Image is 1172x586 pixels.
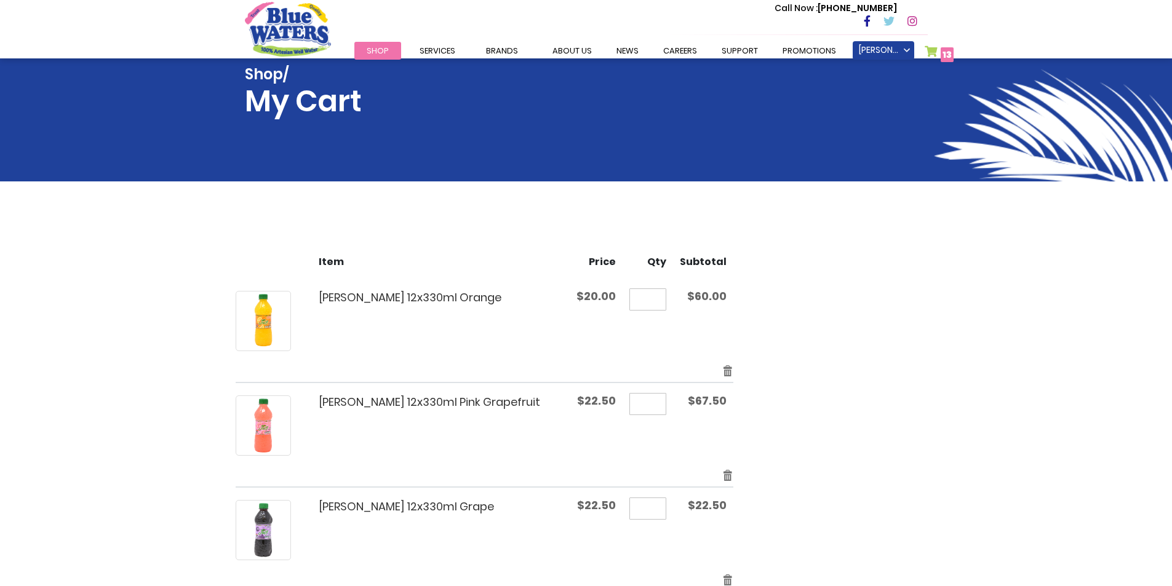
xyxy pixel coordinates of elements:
[577,497,616,513] span: $22.50
[319,255,344,269] span: Item
[687,288,727,304] span: $60.00
[688,497,727,513] span: $22.50
[770,42,848,60] a: Promotions
[604,42,651,60] a: News
[853,41,914,60] a: [PERSON_NAME]
[367,45,389,57] span: Shop
[775,2,897,15] p: [PHONE_NUMBER]
[236,294,290,348] img: BW Juse 12x330ml Orange
[245,2,331,56] a: store logo
[943,49,952,61] span: 13
[651,42,709,60] a: careers
[319,394,540,410] a: [PERSON_NAME] 12x330ml Pink Grapefruit
[420,45,455,57] span: Services
[647,255,666,269] span: Qty
[775,2,818,14] span: Call Now :
[577,393,616,408] span: $22.50
[709,42,770,60] a: support
[236,500,291,560] a: BW Juse 12x330ml Grape
[589,255,616,269] span: Price
[925,46,954,63] a: 13
[245,66,362,84] span: Shop/
[236,503,290,557] img: BW Juse 12x330ml Grape
[486,45,518,57] span: Brands
[540,42,604,60] a: about us
[236,398,290,453] img: BW Juse 12x330ml Pink Grapefruit
[680,255,727,269] span: Subtotal
[576,288,616,304] span: $20.00
[688,393,727,408] span: $67.50
[319,499,494,514] a: [PERSON_NAME] 12x330ml Grape
[245,66,362,119] h1: My Cart
[236,395,291,456] a: BW Juse 12x330ml Pink Grapefruit
[236,291,291,351] a: BW Juse 12x330ml Orange
[319,290,501,305] a: [PERSON_NAME] 12x330ml Orange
